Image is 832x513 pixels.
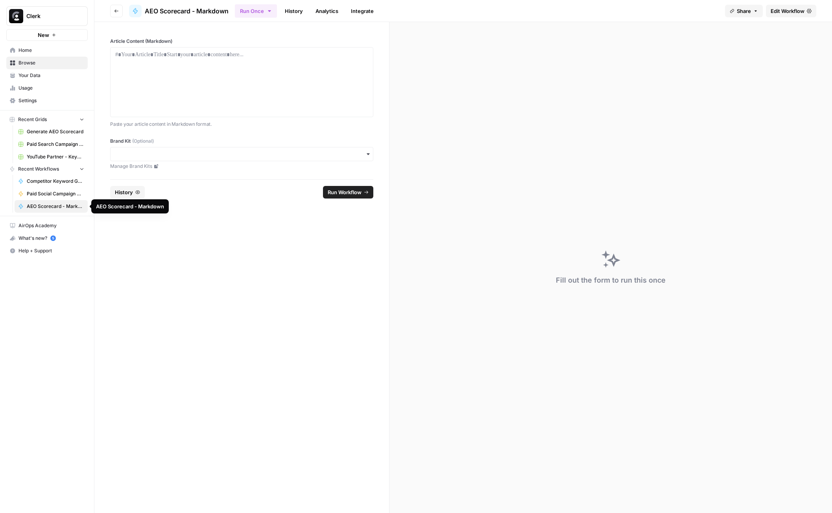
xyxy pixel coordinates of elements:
[6,245,88,257] button: Help + Support
[9,9,23,23] img: Clerk Logo
[15,138,88,151] a: Paid Search Campaign Planning Grid
[18,85,84,92] span: Usage
[52,236,54,240] text: 5
[771,7,804,15] span: Edit Workflow
[115,188,133,196] span: History
[110,38,373,45] label: Article Content (Markdown)
[27,141,84,148] span: Paid Search Campaign Planning Grid
[110,120,373,128] p: Paste your article content in Markdown format.
[18,165,59,173] span: Recent Workflows
[328,188,362,196] span: Run Workflow
[18,47,84,54] span: Home
[6,29,88,41] button: New
[6,219,88,232] a: AirOps Academy
[18,72,84,79] span: Your Data
[27,128,84,135] span: Generate AEO Scorecard
[110,163,373,170] a: Manage Brand Kits
[725,5,763,17] button: Share
[6,82,88,94] a: Usage
[18,97,84,104] span: Settings
[556,275,666,286] div: Fill out the form to run this once
[96,202,164,210] div: AEO Scorecard - Markdown
[6,44,88,57] a: Home
[15,125,88,138] a: Generate AEO Scorecard
[15,188,88,200] a: Paid Social Campaign Generator
[7,232,87,244] div: What's new?
[110,186,145,199] button: History
[38,31,49,39] span: New
[27,190,84,197] span: Paid Social Campaign Generator
[15,175,88,188] a: Competitor Keyword Gap + Underperforming Keyword Analysis
[110,138,373,145] label: Brand Kit
[6,232,88,245] button: What's new? 5
[18,59,84,66] span: Browse
[6,69,88,82] a: Your Data
[15,151,88,163] a: YouTube Partner - Keyword Search Grid (1)
[129,5,229,17] a: AEO Scorecard - Markdown
[145,6,229,16] span: AEO Scorecard - Markdown
[26,12,74,20] span: Clerk
[18,247,84,254] span: Help + Support
[27,203,84,210] span: AEO Scorecard - Markdown
[18,116,47,123] span: Recent Grids
[6,57,88,69] a: Browse
[766,5,816,17] a: Edit Workflow
[50,235,56,241] a: 5
[280,5,308,17] a: History
[737,7,751,15] span: Share
[132,138,154,145] span: (Optional)
[15,200,88,213] a: AEO Scorecard - Markdown
[6,6,88,26] button: Workspace: Clerk
[18,222,84,229] span: AirOps Academy
[346,5,378,17] a: Integrate
[235,4,277,18] button: Run Once
[27,178,84,185] span: Competitor Keyword Gap + Underperforming Keyword Analysis
[27,153,84,160] span: YouTube Partner - Keyword Search Grid (1)
[6,163,88,175] button: Recent Workflows
[6,114,88,125] button: Recent Grids
[323,186,373,199] button: Run Workflow
[6,94,88,107] a: Settings
[311,5,343,17] a: Analytics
